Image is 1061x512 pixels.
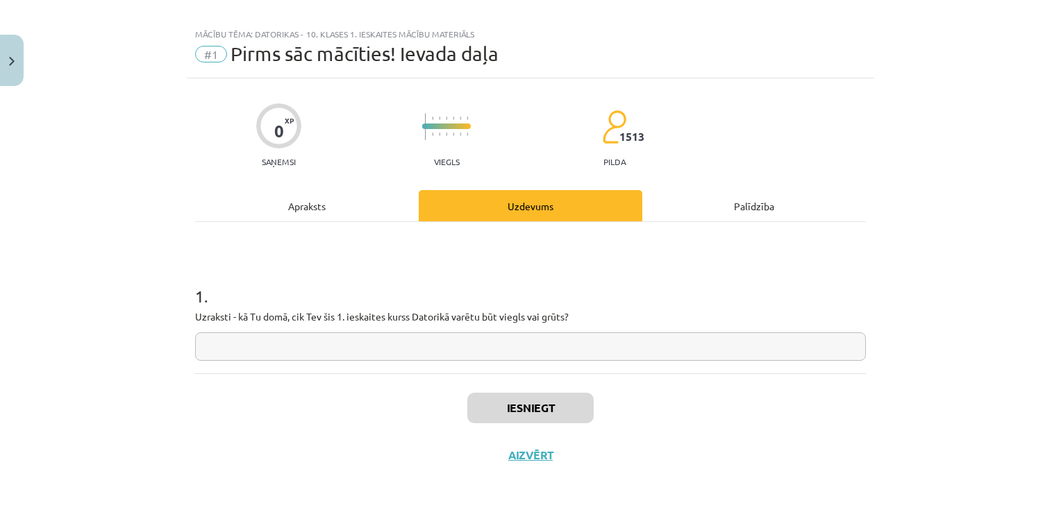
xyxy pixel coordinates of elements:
img: students-c634bb4e5e11cddfef0936a35e636f08e4e9abd3cc4e673bd6f9a4125e45ecb1.svg [602,110,626,144]
img: icon-short-line-57e1e144782c952c97e751825c79c345078a6d821885a25fce030b3d8c18986b.svg [453,117,454,120]
img: icon-short-line-57e1e144782c952c97e751825c79c345078a6d821885a25fce030b3d8c18986b.svg [460,117,461,120]
div: Uzdevums [419,190,642,221]
img: icon-long-line-d9ea69661e0d244f92f715978eff75569469978d946b2353a9bb055b3ed8787d.svg [425,113,426,140]
span: 1513 [619,130,644,143]
div: Apraksts [195,190,419,221]
button: Aizvērt [504,448,557,462]
img: icon-short-line-57e1e144782c952c97e751825c79c345078a6d821885a25fce030b3d8c18986b.svg [453,133,454,136]
img: icon-short-line-57e1e144782c952c97e751825c79c345078a6d821885a25fce030b3d8c18986b.svg [446,133,447,136]
img: icon-short-line-57e1e144782c952c97e751825c79c345078a6d821885a25fce030b3d8c18986b.svg [467,117,468,120]
p: Uzraksti - kā Tu domā, cik Tev šis 1. ieskaites kurss Datorikā varētu būt viegls vai grūts? [195,309,866,324]
img: icon-short-line-57e1e144782c952c97e751825c79c345078a6d821885a25fce030b3d8c18986b.svg [446,117,447,120]
div: Palīdzība [642,190,866,221]
img: icon-short-line-57e1e144782c952c97e751825c79c345078a6d821885a25fce030b3d8c18986b.svg [439,133,440,136]
img: icon-short-line-57e1e144782c952c97e751825c79c345078a6d821885a25fce030b3d8c18986b.svg [432,133,433,136]
img: icon-short-line-57e1e144782c952c97e751825c79c345078a6d821885a25fce030b3d8c18986b.svg [439,117,440,120]
img: icon-close-lesson-0947bae3869378f0d4975bcd49f059093ad1ed9edebbc8119c70593378902aed.svg [9,57,15,66]
img: icon-short-line-57e1e144782c952c97e751825c79c345078a6d821885a25fce030b3d8c18986b.svg [460,133,461,136]
img: icon-short-line-57e1e144782c952c97e751825c79c345078a6d821885a25fce030b3d8c18986b.svg [432,117,433,120]
p: Saņemsi [256,157,301,167]
span: #1 [195,46,227,62]
p: pilda [603,157,626,167]
span: XP [285,117,294,124]
img: icon-short-line-57e1e144782c952c97e751825c79c345078a6d821885a25fce030b3d8c18986b.svg [467,133,468,136]
span: Pirms sāc mācīties! Ievada daļa [231,42,499,65]
p: Viegls [434,157,460,167]
h1: 1 . [195,262,866,305]
div: 0 [274,121,284,141]
button: Iesniegt [467,393,594,423]
div: Mācību tēma: Datorikas - 10. klases 1. ieskaites mācību materiāls [195,29,866,39]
